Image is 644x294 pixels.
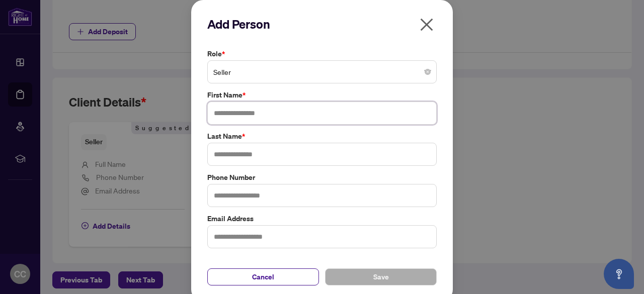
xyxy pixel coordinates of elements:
[207,48,437,59] label: Role
[325,268,437,285] button: Save
[207,89,437,101] label: First Name
[207,16,437,32] h2: Add Person
[252,269,274,285] span: Cancel
[604,259,634,289] button: Open asap
[207,172,437,183] label: Phone Number
[207,131,437,142] label: Last Name
[207,268,319,285] button: Cancel
[425,69,431,75] span: close-circle
[419,17,435,33] span: close
[213,62,431,81] span: Seller
[207,213,437,224] label: Email Address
